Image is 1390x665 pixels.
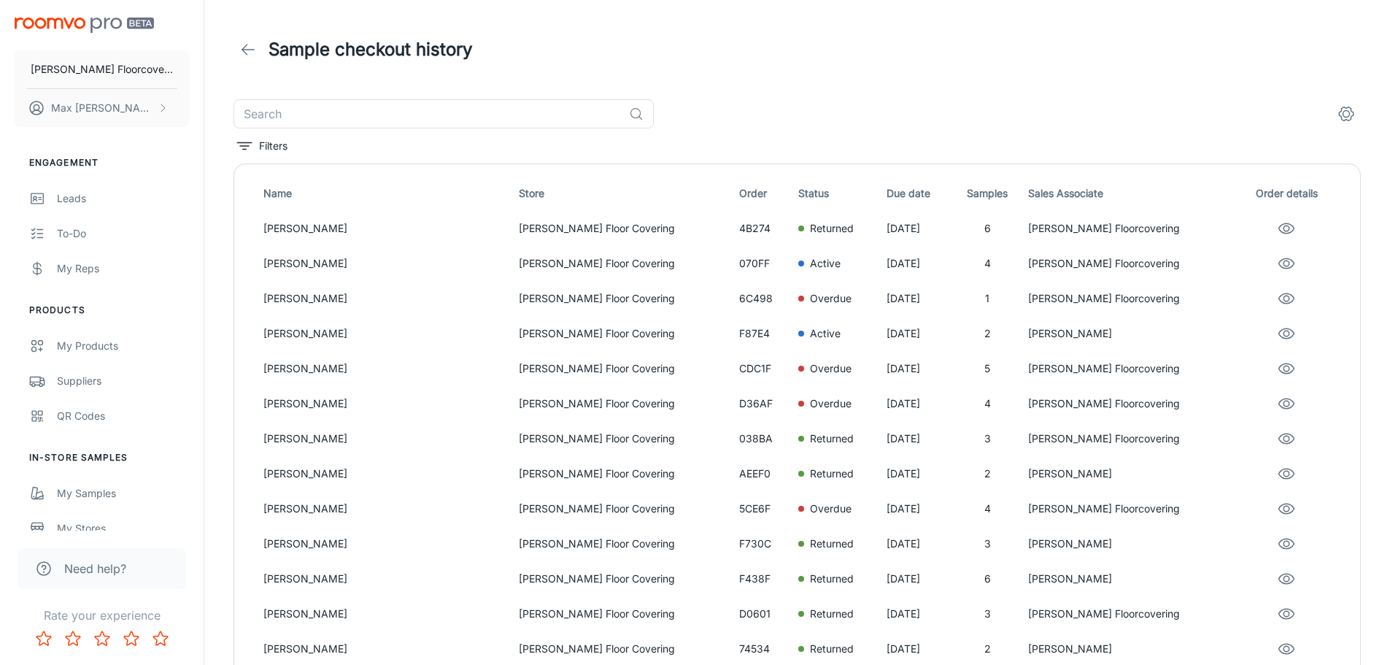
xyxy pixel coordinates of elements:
p: Max [PERSON_NAME] [51,100,154,116]
p: 6 [959,220,1016,237]
button: eye [1272,564,1301,593]
p: D36AF [739,396,787,412]
p: 4B274 [739,220,787,237]
input: Search [233,99,623,128]
p: [PERSON_NAME] [263,291,507,307]
p: [PERSON_NAME] Floorcovering [1028,361,1231,377]
button: Rate 2 star [58,624,88,653]
button: eye [1272,634,1301,664]
h1: Sample checkout history [269,36,472,63]
div: Leads [57,191,189,207]
p: [PERSON_NAME] Floorcovering [31,61,173,77]
p: [PERSON_NAME] [263,466,507,482]
button: eye [1272,319,1301,348]
p: Rate your experience [12,607,192,624]
p: [DATE] [887,396,948,412]
button: Rate 5 star [146,624,175,653]
p: [PERSON_NAME] Floorcovering [1028,431,1231,447]
div: My Products [57,338,189,354]
p: [PERSON_NAME] Floor Covering [519,291,727,307]
p: [PERSON_NAME] Floor Covering [519,641,727,657]
p: 3 [959,606,1016,622]
button: eye [1272,354,1301,383]
p: 74534 [739,641,787,657]
th: Samples [953,176,1022,211]
p: Overdue [810,291,852,307]
button: filter [233,134,291,158]
div: QR Codes [57,408,189,424]
p: [PERSON_NAME] [263,501,507,517]
p: 3 [959,431,1016,447]
p: [DATE] [887,326,948,342]
button: columns [1332,99,1361,128]
button: eye [1272,529,1301,558]
p: [PERSON_NAME] [263,641,507,657]
p: [DATE] [887,466,948,482]
p: [PERSON_NAME] Floorcovering [1028,255,1231,272]
p: Returned [810,466,854,482]
p: 1 [959,291,1016,307]
p: [PERSON_NAME] [263,326,507,342]
p: [DATE] [887,606,948,622]
p: [PERSON_NAME] [263,361,507,377]
p: 2 [959,641,1016,657]
button: eye [1272,459,1301,488]
p: 3 [959,536,1016,552]
p: Returned [810,536,854,552]
p: [PERSON_NAME] [1028,641,1231,657]
p: [PERSON_NAME] [263,606,507,622]
p: [DATE] [887,536,948,552]
p: Returned [810,220,854,237]
div: My Stores [57,520,189,537]
p: [DATE] [887,571,948,587]
p: [PERSON_NAME] [1028,466,1231,482]
p: [DATE] [887,641,948,657]
p: 4 [959,255,1016,272]
p: 070FF [739,255,787,272]
p: [PERSON_NAME] Floorcovering [1028,606,1231,622]
p: [PERSON_NAME] Floor Covering [519,571,727,587]
p: 2 [959,466,1016,482]
button: eye [1272,284,1301,313]
p: [PERSON_NAME] Floor Covering [519,396,727,412]
p: [PERSON_NAME] Floor Covering [519,431,727,447]
p: [DATE] [887,220,948,237]
p: [PERSON_NAME] [1028,326,1231,342]
p: [PERSON_NAME] [263,571,507,587]
p: [PERSON_NAME] [263,396,507,412]
button: eye [1272,214,1301,243]
button: eye [1272,424,1301,453]
div: To-do [57,226,189,242]
p: [DATE] [887,431,948,447]
p: F87E4 [739,326,787,342]
p: 2 [959,326,1016,342]
p: [DATE] [887,291,948,307]
button: [PERSON_NAME] Floorcovering [15,50,189,88]
button: eye [1272,494,1301,523]
button: Max [PERSON_NAME] [15,89,189,127]
p: Returned [810,606,854,622]
p: 4 [959,501,1016,517]
p: [PERSON_NAME] [1028,571,1231,587]
p: [DATE] [887,361,948,377]
p: [PERSON_NAME] [263,431,507,447]
p: Returned [810,571,854,587]
button: eye [1272,249,1301,278]
p: F438F [739,571,787,587]
div: My Samples [57,485,189,501]
p: [PERSON_NAME] Floor Covering [519,326,727,342]
p: [PERSON_NAME] Floorcovering [1028,220,1231,237]
th: Name [246,176,513,211]
button: Rate 3 star [88,624,117,653]
p: [DATE] [887,501,948,517]
span: Need help? [64,560,126,577]
p: D0601 [739,606,787,622]
p: [PERSON_NAME] Floorcovering [1028,291,1231,307]
p: [PERSON_NAME] [1028,536,1231,552]
img: Roomvo PRO Beta [15,18,154,33]
p: [PERSON_NAME] Floor Covering [519,361,727,377]
p: [PERSON_NAME] Floor Covering [519,220,727,237]
p: Active [810,255,841,272]
p: 5 [959,361,1016,377]
p: [PERSON_NAME] Floor Covering [519,501,727,517]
